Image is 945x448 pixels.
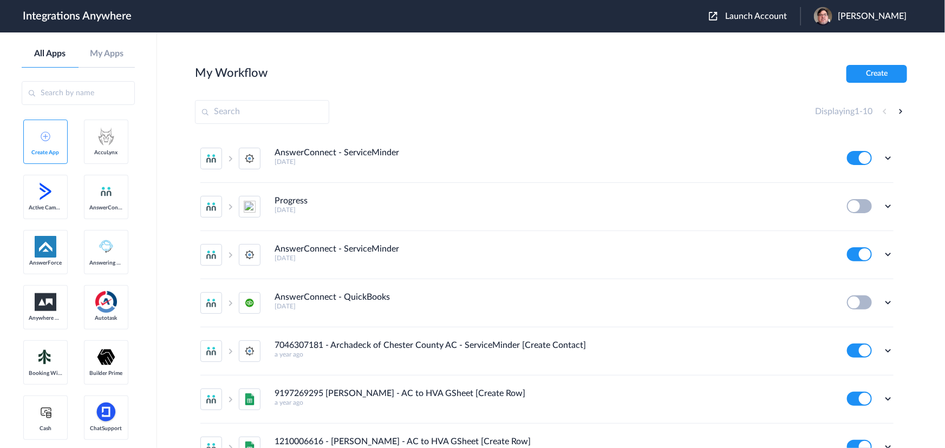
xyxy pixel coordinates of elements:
button: Launch Account [709,11,800,22]
h5: [DATE] [275,254,832,262]
span: Answering Service [89,260,123,266]
h4: Progress [275,196,308,206]
img: Setmore_Logo.svg [35,347,56,367]
span: Autotask [89,315,123,321]
img: acculynx-logo.svg [95,126,117,147]
span: ChatSupport [89,425,123,432]
img: answerconnect-logo.svg [100,185,113,198]
span: 10 [863,107,872,116]
h5: [DATE] [275,302,832,310]
img: chatsupport-icon.svg [95,401,117,423]
h4: 9197269295 [PERSON_NAME] - AC to HVA GSheet [Create Row] [275,388,525,399]
span: AccuLynx [89,149,123,156]
a: All Apps [22,49,79,59]
input: Search [195,100,329,124]
img: launch-acct-icon.svg [709,12,718,21]
h5: [DATE] [275,158,832,166]
h5: a year ago [275,351,832,358]
h4: 1210006616 - [PERSON_NAME] - AC to HVA GSheet [Create Row] [275,437,531,447]
img: af-app-logo.svg [35,236,56,258]
button: Create [846,65,907,83]
span: Cash [29,425,62,432]
img: autotask.png [95,291,117,313]
span: Launch Account [725,12,787,21]
span: Builder Prime [89,370,123,377]
h4: AnswerConnect - QuickBooks [275,292,390,302]
span: Create App [29,149,62,156]
h4: AnswerConnect - ServiceMinder [275,244,399,254]
h4: AnswerConnect - ServiceMinder [275,148,399,158]
span: AnswerForce [29,260,62,266]
a: My Apps [79,49,135,59]
img: add-icon.svg [41,131,50,141]
span: [PERSON_NAME] [838,11,907,22]
input: Search by name [22,81,135,105]
img: Answering_service.png [95,236,117,258]
span: Active Campaign [29,205,62,211]
h1: Integrations Anywhere [23,10,132,23]
h5: [DATE] [275,206,832,214]
img: builder-prime-logo.svg [95,346,117,368]
span: Booking Widget [29,370,62,377]
h4: Displaying - [815,107,872,117]
h4: 7046307181 - Archadeck of Chester County AC - ServiceMinder [Create Contact] [275,340,586,351]
h2: My Workflow [195,66,268,80]
img: active-campaign-logo.svg [35,181,56,202]
img: aww.png [35,293,56,311]
span: 1 [855,107,859,116]
img: blob [814,7,832,25]
img: cash-logo.svg [39,406,53,419]
span: Anywhere Works [29,315,62,321]
span: AnswerConnect [89,205,123,211]
h5: a year ago [275,399,832,406]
